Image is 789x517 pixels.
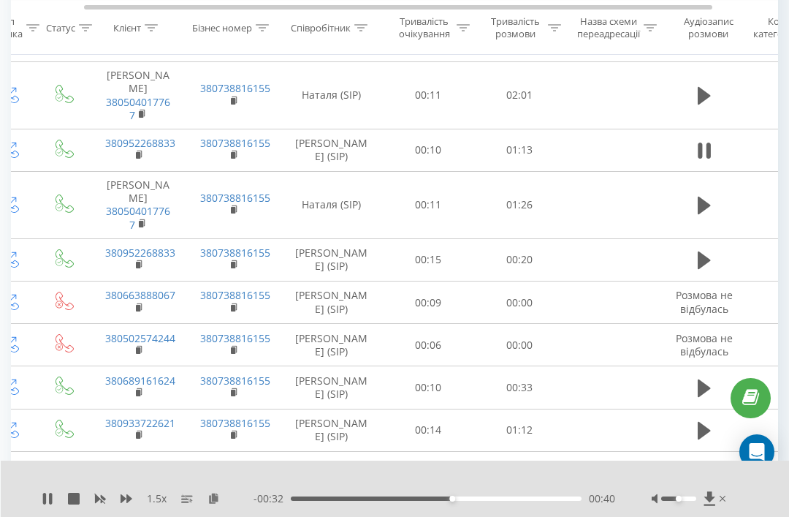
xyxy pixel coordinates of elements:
[487,15,544,40] div: Тривалість розмови
[281,62,383,129] td: Наталя (SIP)
[200,331,270,345] a: 380738816155
[113,21,141,34] div: Клієнт
[383,282,474,324] td: 00:09
[474,451,565,494] td: 00:00
[281,409,383,451] td: [PERSON_NAME] (SIP)
[281,324,383,366] td: [PERSON_NAME] (SIP)
[105,416,175,430] a: 380933722621
[106,204,170,231] a: 380504017767
[200,81,270,95] a: 380738816155
[449,496,455,502] div: Accessibility label
[105,331,175,345] a: 380502574244
[254,491,291,506] span: - 00:32
[192,21,252,34] div: Бізнес номер
[673,15,744,40] div: Аудіозапис розмови
[91,62,186,129] td: [PERSON_NAME]
[105,374,175,388] a: 380689161624
[676,458,733,486] span: Розмова не відбулась
[676,288,733,315] span: Розмова не відбулась
[281,238,383,281] td: [PERSON_NAME] (SIP)
[395,15,453,40] div: Тривалість очікування
[474,282,565,324] td: 00:00
[383,451,474,494] td: 00:07
[383,238,474,281] td: 00:15
[200,246,270,260] a: 380738816155
[383,409,474,451] td: 00:14
[105,136,175,150] a: 380952268833
[739,434,774,469] div: Open Intercom Messenger
[147,491,167,506] span: 1.5 x
[105,288,175,302] a: 380663888067
[577,15,640,40] div: Назва схеми переадресації
[106,95,170,122] a: 380504017767
[46,21,75,34] div: Статус
[383,366,474,409] td: 00:10
[105,246,175,260] a: 380952268833
[105,458,175,472] a: 380956690505
[200,458,270,472] a: 380738816155
[474,324,565,366] td: 00:00
[676,331,733,358] span: Розмова не відбулась
[474,409,565,451] td: 01:12
[200,288,270,302] a: 380738816155
[676,496,682,502] div: Accessibility label
[383,172,474,239] td: 00:11
[200,136,270,150] a: 380738816155
[383,324,474,366] td: 00:06
[291,21,351,34] div: Співробітник
[474,238,565,281] td: 00:20
[281,451,383,494] td: [PERSON_NAME] (SIP)
[281,129,383,171] td: [PERSON_NAME] (SIP)
[281,172,383,239] td: Наталя (SIP)
[474,172,565,239] td: 01:26
[383,129,474,171] td: 00:10
[281,366,383,409] td: [PERSON_NAME] (SIP)
[474,62,565,129] td: 02:01
[589,491,615,506] span: 00:40
[200,374,270,388] a: 380738816155
[200,191,270,205] a: 380738816155
[200,416,270,430] a: 380738816155
[281,282,383,324] td: [PERSON_NAME] (SIP)
[91,172,186,239] td: [PERSON_NAME]
[474,129,565,171] td: 01:13
[383,62,474,129] td: 00:11
[474,366,565,409] td: 00:33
